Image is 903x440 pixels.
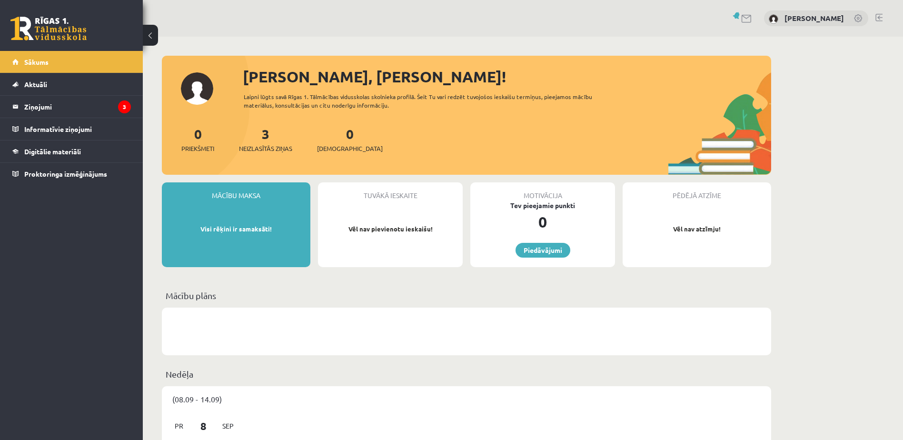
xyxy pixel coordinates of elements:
[239,125,292,153] a: 3Neizlasītās ziņas
[166,368,767,380] p: Nedēļa
[167,224,306,234] p: Visi rēķini ir samaksāti!
[317,125,383,153] a: 0[DEMOGRAPHIC_DATA]
[162,386,771,412] div: (08.09 - 14.09)
[181,144,214,153] span: Priekšmeti
[516,243,570,258] a: Piedāvājumi
[323,224,458,234] p: Vēl nav pievienotu ieskaišu!
[10,17,87,40] a: Rīgas 1. Tālmācības vidusskola
[12,118,131,140] a: Informatīvie ziņojumi
[317,144,383,153] span: [DEMOGRAPHIC_DATA]
[24,96,131,118] legend: Ziņojumi
[162,182,310,200] div: Mācību maksa
[24,118,131,140] legend: Informatīvie ziņojumi
[12,96,131,118] a: Ziņojumi3
[24,58,49,66] span: Sākums
[243,65,771,88] div: [PERSON_NAME], [PERSON_NAME]!
[24,147,81,156] span: Digitālie materiāli
[166,289,767,302] p: Mācību plāns
[189,418,218,434] span: 8
[239,144,292,153] span: Neizlasītās ziņas
[318,182,463,200] div: Tuvākā ieskaite
[470,210,615,233] div: 0
[244,92,609,110] div: Laipni lūgts savā Rīgas 1. Tālmācības vidusskolas skolnieka profilā. Šeit Tu vari redzēt tuvojošo...
[623,182,771,200] div: Pēdējā atzīme
[24,170,107,178] span: Proktoringa izmēģinājums
[470,182,615,200] div: Motivācija
[627,224,766,234] p: Vēl nav atzīmju!
[12,163,131,185] a: Proktoringa izmēģinājums
[218,419,238,433] span: Sep
[12,140,131,162] a: Digitālie materiāli
[169,419,189,433] span: Pr
[769,14,778,24] img: Inga Ozollapiņa
[12,73,131,95] a: Aktuāli
[470,200,615,210] div: Tev pieejamie punkti
[24,80,47,89] span: Aktuāli
[784,13,844,23] a: [PERSON_NAME]
[181,125,214,153] a: 0Priekšmeti
[12,51,131,73] a: Sākums
[118,100,131,113] i: 3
